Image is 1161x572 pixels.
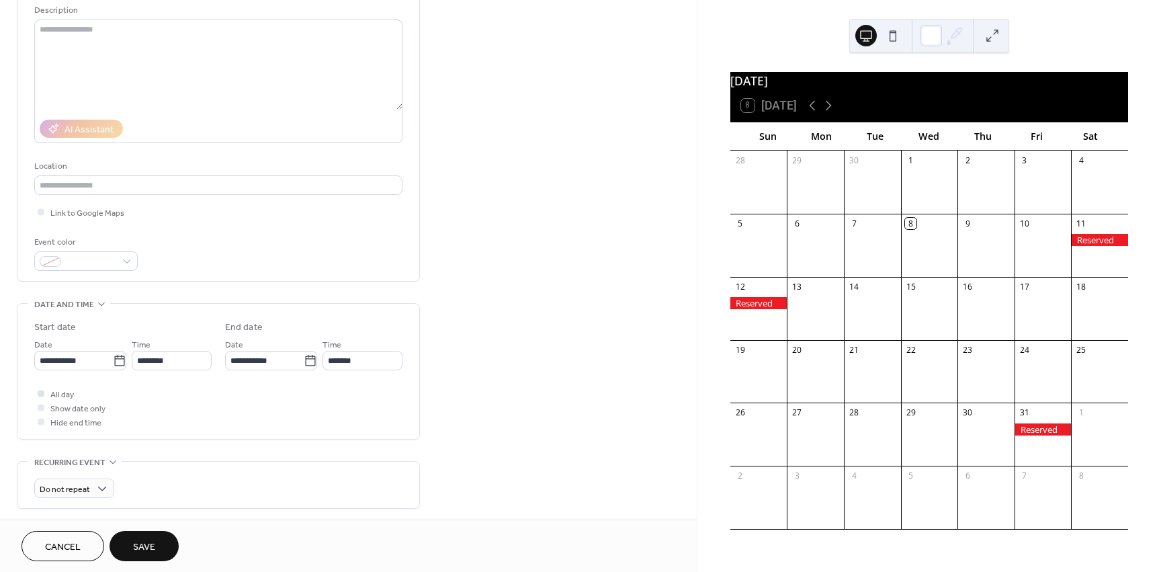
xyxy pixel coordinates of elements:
div: 6 [791,218,803,229]
div: 1 [905,155,916,166]
div: Fri [1010,122,1064,150]
div: 26 [734,407,746,419]
div: 4 [1076,155,1087,166]
div: 7 [1019,471,1030,482]
div: [DATE] [730,72,1128,89]
div: Sun [741,122,795,150]
div: 2 [734,471,746,482]
div: 2 [962,155,974,166]
span: All day [50,388,74,402]
div: Start date [34,321,76,335]
span: Time [132,338,150,352]
span: Cancel [45,540,81,555]
div: 30 [849,155,860,166]
div: Reserved [730,297,787,309]
div: Thu [956,122,1010,150]
div: 29 [791,155,803,166]
div: 3 [1019,155,1030,166]
div: 6 [962,471,974,482]
div: 27 [791,407,803,419]
div: 17 [1019,281,1030,292]
div: Event color [34,235,135,249]
div: 18 [1076,281,1087,292]
span: Date [34,338,52,352]
span: Date and time [34,298,94,312]
div: 13 [791,281,803,292]
span: Save [133,540,155,555]
div: Wed [902,122,956,150]
div: 5 [734,218,746,229]
div: 14 [849,281,860,292]
div: 12 [734,281,746,292]
div: 28 [734,155,746,166]
button: Save [110,531,179,561]
div: Sat [1064,122,1117,150]
div: Description [34,3,400,17]
div: 20 [791,344,803,356]
div: 23 [962,344,974,356]
span: Link to Google Maps [50,206,124,220]
div: Mon [795,122,849,150]
span: Recurring event [34,456,105,470]
div: 3 [791,471,803,482]
span: Hide end time [50,416,101,430]
div: End date [225,321,263,335]
div: 5 [905,471,916,482]
div: 8 [1076,471,1087,482]
div: Location [34,159,400,173]
div: 29 [905,407,916,419]
div: 28 [849,407,860,419]
div: 9 [962,218,974,229]
div: Reserved [1071,234,1128,246]
div: 4 [849,471,860,482]
div: 8 [905,218,916,229]
span: Date [225,338,243,352]
div: 31 [1019,407,1030,419]
div: 16 [962,281,974,292]
div: 22 [905,344,916,356]
button: Cancel [21,531,104,561]
div: 30 [962,407,974,419]
span: Do not repeat [40,482,90,497]
div: 1 [1076,407,1087,419]
div: 19 [734,344,746,356]
div: Tue [849,122,902,150]
span: Time [322,338,341,352]
div: 10 [1019,218,1030,229]
div: 7 [849,218,860,229]
div: Reserved [1015,423,1072,436]
div: 21 [849,344,860,356]
div: 25 [1076,344,1087,356]
span: Show date only [50,402,105,416]
div: 24 [1019,344,1030,356]
div: 15 [905,281,916,292]
div: 11 [1076,218,1087,229]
